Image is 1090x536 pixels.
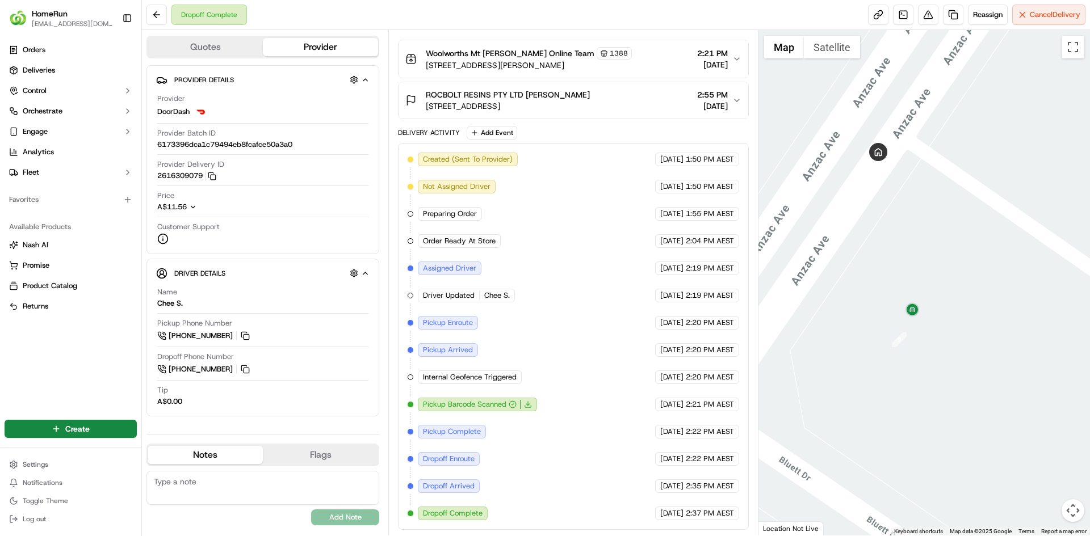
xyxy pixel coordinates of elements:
[398,128,460,137] div: Delivery Activity
[157,287,177,297] span: Name
[423,318,473,328] span: Pickup Enroute
[686,345,734,355] span: 2:20 PM AEST
[169,331,233,341] span: [PHONE_NUMBER]
[23,86,47,96] span: Control
[467,126,517,140] button: Add Event
[23,65,55,75] span: Deliveries
[174,75,234,85] span: Provider Details
[660,318,684,328] span: [DATE]
[9,9,27,27] img: HomeRun
[5,61,137,79] a: Deliveries
[686,372,734,382] span: 2:20 PM AEST
[148,38,263,56] button: Quotes
[23,301,48,311] span: Returns
[157,140,292,150] span: 6173396dca1c79494eb8fcafce50a3a0
[157,191,174,201] span: Price
[660,427,684,437] span: [DATE]
[610,49,628,58] span: 1388
[5,420,137,438] button: Create
[697,59,728,70] span: [DATE]
[11,45,207,64] p: Welcome 👋
[758,521,824,535] div: Location Not Live
[686,427,734,437] span: 2:22 PM AEST
[660,345,684,355] span: [DATE]
[157,298,183,309] div: Chee S.
[5,41,137,59] a: Orders
[5,475,137,491] button: Notifications
[23,106,62,116] span: Orchestrate
[686,154,734,164] span: 1:50 PM AEST
[686,182,734,192] span: 1:50 PM AEST
[157,318,232,328] span: Pickup Phone Number
[157,107,190,117] span: DoorDash
[7,160,91,180] a: 📗Knowledge Base
[426,89,590,100] span: ROCBOLT RESINS PTY LTD [PERSON_NAME]
[5,511,137,527] button: Log out
[11,11,34,34] img: Nash
[5,143,137,161] a: Analytics
[484,290,510,301] span: Chee S.
[157,396,182,407] div: A$0.00
[5,163,137,182] button: Fleet
[426,60,632,71] span: [STREET_ADDRESS][PERSON_NAME]
[157,385,168,395] span: Tip
[5,277,137,295] button: Product Catalog
[1018,528,1034,534] a: Terms (opens in new tab)
[660,508,684,518] span: [DATE]
[157,363,251,375] button: [PHONE_NUMBER]
[761,521,799,535] a: Open this area in Google Maps (opens a new window)
[39,108,186,120] div: Start new chat
[660,454,684,464] span: [DATE]
[5,457,137,472] button: Settings
[157,330,251,342] a: [PHONE_NUMBER]
[423,399,506,410] span: Pickup Barcode Scanned
[32,19,113,28] span: [EMAIL_ADDRESS][DOMAIN_NAME]
[157,128,216,138] span: Provider Batch ID
[96,166,105,175] div: 💻
[23,514,46,524] span: Log out
[23,496,68,505] span: Toggle Theme
[660,263,684,273] span: [DATE]
[423,454,475,464] span: Dropoff Enroute
[423,263,476,273] span: Assigned Driver
[1041,528,1087,534] a: Report a map error
[660,236,684,246] span: [DATE]
[5,191,137,209] div: Favorites
[5,82,137,100] button: Control
[423,209,477,219] span: Preparing Order
[660,209,684,219] span: [DATE]
[9,260,132,271] a: Promise
[804,36,860,58] button: Show satellite imagery
[423,372,517,382] span: Internal Geofence Triggered
[423,427,481,437] span: Pickup Complete
[23,240,48,250] span: Nash AI
[65,423,90,434] span: Create
[5,218,137,236] div: Available Products
[761,521,799,535] img: Google
[107,164,182,176] span: API Documentation
[157,94,185,104] span: Provider
[113,192,137,201] span: Pylon
[660,290,684,301] span: [DATE]
[23,164,87,176] span: Knowledge Base
[157,352,234,362] span: Dropoff Phone Number
[973,10,1003,20] span: Reassign
[5,102,137,120] button: Orchestrate
[148,446,263,464] button: Notes
[5,256,137,275] button: Promise
[697,100,728,112] span: [DATE]
[697,48,728,59] span: 2:21 PM
[5,297,137,315] button: Returns
[23,460,48,469] span: Settings
[764,36,804,58] button: Show street map
[5,5,118,32] button: HomeRunHomeRun[EMAIL_ADDRESS][DOMAIN_NAME]
[39,120,144,129] div: We're available if you need us!
[686,209,734,219] span: 1:55 PM AEST
[23,281,77,291] span: Product Catalog
[423,345,473,355] span: Pickup Arrived
[1012,5,1085,25] button: CancelDelivery
[23,478,62,487] span: Notifications
[157,202,257,212] button: A$11.56
[894,527,943,535] button: Keyboard shortcuts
